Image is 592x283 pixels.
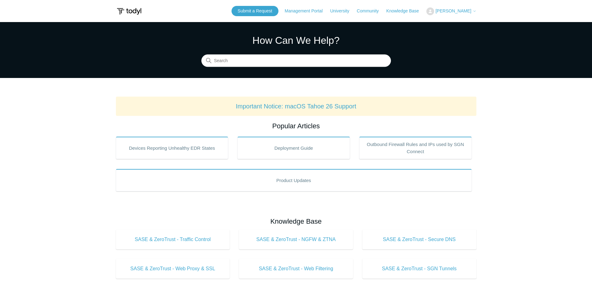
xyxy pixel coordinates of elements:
a: Submit a Request [232,6,278,16]
a: Deployment Guide [237,137,350,159]
a: Management Portal [285,8,329,14]
a: Important Notice: macOS Tahoe 26 Support [236,103,356,110]
span: SASE & ZeroTrust - NGFW & ZTNA [248,236,344,243]
span: SASE & ZeroTrust - Web Filtering [248,265,344,272]
h1: How Can We Help? [201,33,391,48]
a: SASE & ZeroTrust - Web Filtering [239,259,353,279]
h2: Knowledge Base [116,216,476,226]
span: SASE & ZeroTrust - Web Proxy & SSL [125,265,221,272]
a: SASE & ZeroTrust - NGFW & ZTNA [239,230,353,249]
a: Knowledge Base [386,8,425,14]
a: Devices Reporting Unhealthy EDR States [116,137,228,159]
input: Search [201,55,391,67]
a: Product Updates [116,169,472,191]
span: SASE & ZeroTrust - Traffic Control [125,236,221,243]
a: Community [357,8,385,14]
a: University [330,8,355,14]
a: SASE & ZeroTrust - SGN Tunnels [362,259,476,279]
h2: Popular Articles [116,121,476,131]
a: Outbound Firewall Rules and IPs used by SGN Connect [359,137,472,159]
img: Todyl Support Center Help Center home page [116,6,142,17]
span: [PERSON_NAME] [435,8,471,13]
a: SASE & ZeroTrust - Web Proxy & SSL [116,259,230,279]
a: SASE & ZeroTrust - Traffic Control [116,230,230,249]
span: SASE & ZeroTrust - SGN Tunnels [372,265,467,272]
a: SASE & ZeroTrust - Secure DNS [362,230,476,249]
button: [PERSON_NAME] [426,7,476,15]
span: SASE & ZeroTrust - Secure DNS [372,236,467,243]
